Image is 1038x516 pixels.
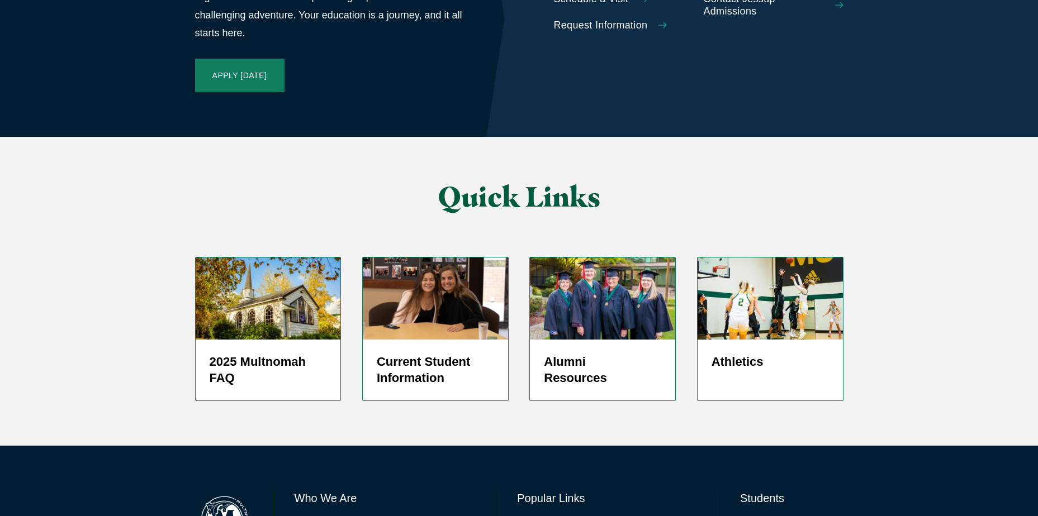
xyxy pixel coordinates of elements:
img: WBBALL_WEB [698,257,843,339]
h6: Who We Are [295,490,477,506]
span: Request Information [554,20,648,32]
a: screenshot-2024-05-27-at-1.37.12-pm Current Student Information [362,257,509,401]
h6: Popular Links [517,490,699,506]
h5: Alumni Resources [544,353,661,387]
img: 50 Year Alumni 2019 [530,257,675,339]
img: screenshot-2024-05-27-at-1.37.12-pm [363,257,508,339]
h5: Athletics [712,353,829,370]
a: Apply [DATE] [195,59,285,92]
h5: Current Student Information [377,353,494,387]
a: Women's Basketball player shooting jump shot Athletics [697,257,843,401]
a: 50 Year Alumni 2019 Alumni Resources [529,257,676,401]
h2: Quick Links [306,181,732,212]
img: Prayer Chapel in Fall [196,257,341,339]
a: Prayer Chapel in Fall 2025 Multnomah FAQ [195,257,342,401]
h5: 2025 Multnomah FAQ [210,353,327,387]
h6: Students [740,490,843,506]
a: Request Information [554,20,694,32]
